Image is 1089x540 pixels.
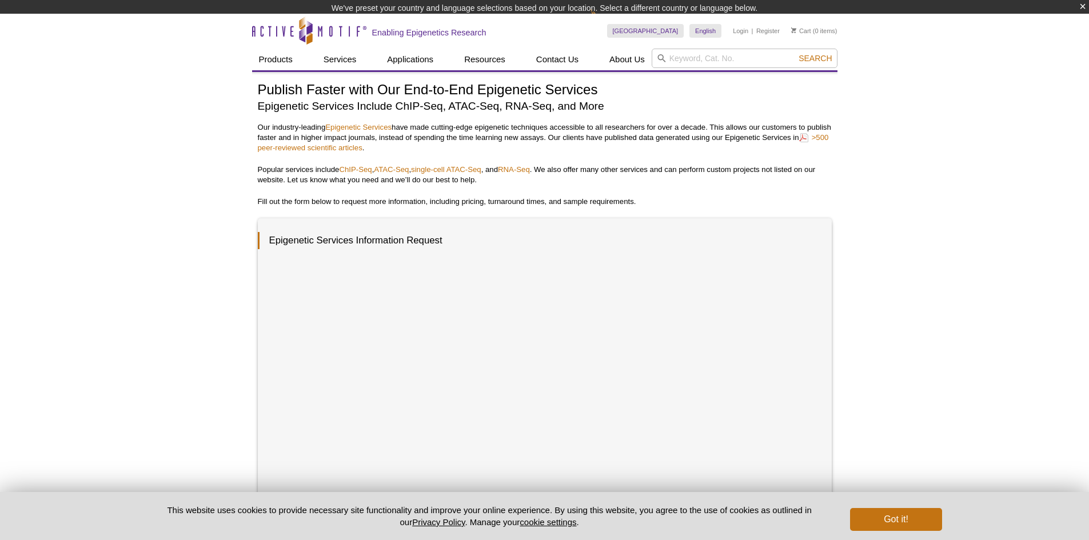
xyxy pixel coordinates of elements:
li: (0 items) [791,24,837,38]
a: Epigenetic Services [325,123,392,131]
a: Products [252,49,300,70]
a: Privacy Policy [412,517,465,527]
a: English [689,24,721,38]
a: single-cell ATAC-Seq [411,165,481,174]
a: Resources [457,49,512,70]
a: Contact Us [529,49,585,70]
a: Register [756,27,780,35]
button: Search [795,53,835,63]
a: >500 peer-reviewed scientific articles [258,132,829,153]
span: Search [799,54,832,63]
p: This website uses cookies to provide necessary site functionality and improve your online experie... [147,504,832,528]
button: Got it! [850,508,942,531]
a: RNA-Seq [498,165,530,174]
p: Popular services include , , , and . We also offer many other services and can perform custom pro... [258,165,832,185]
a: [GEOGRAPHIC_DATA] [607,24,684,38]
a: Login [733,27,748,35]
img: Change Here [591,9,621,35]
h2: Enabling Epigenetics Research [372,27,486,38]
button: cookie settings [520,517,576,527]
img: Your Cart [791,27,796,33]
h3: Epigenetic Services Information Request [258,232,820,249]
a: About Us [603,49,652,70]
input: Keyword, Cat. No. [652,49,837,68]
h2: Epigenetic Services Include ChIP-Seq, ATAC-Seq, RNA-Seq, and More [258,98,832,114]
a: ATAC-Seq [374,165,409,174]
a: Cart [791,27,811,35]
a: ChIP-Seq [339,165,372,174]
li: | [752,24,753,38]
a: Services [317,49,364,70]
a: Applications [380,49,440,70]
p: Our industry-leading have made cutting-edge epigenetic techniques accessible to all researchers f... [258,122,832,153]
p: Fill out the form below to request more information, including pricing, turnaround times, and sam... [258,197,832,207]
h1: Publish Faster with Our End-to-End Epigenetic Services [258,82,832,99]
